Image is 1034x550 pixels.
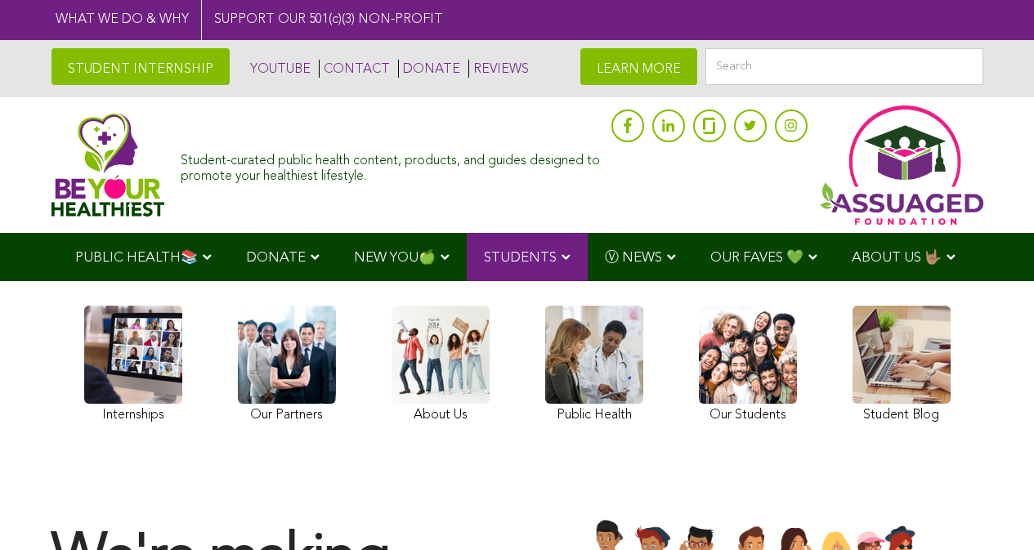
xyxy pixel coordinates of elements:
img: Assuaged App [820,105,983,225]
a: CONTACT [319,60,390,78]
a: STUDENT INTERNSHIP [51,48,230,85]
span: NEW YOU🍏 [354,251,436,265]
img: glassdoor [703,118,714,134]
span: STUDENTS [484,251,557,265]
span: DONATE [246,251,306,265]
a: YOUTUBE [246,60,311,78]
div: Student-curated public health content, products, and guides designed to promote your healthiest l... [181,145,602,185]
input: Search [705,48,983,85]
iframe: Chat Widget [952,472,1034,550]
a: LEARN MORE [580,48,697,85]
span: PUBLIC HEALTH📚 [75,251,198,265]
span: Ⓥ NEWS [605,251,662,265]
div: Navigation Menu [51,233,983,281]
a: DONATE [398,60,460,78]
img: Assuaged [51,113,165,217]
span: ABOUT US 🤟🏽 [852,251,942,265]
span: OUR FAVES 💚 [710,251,803,265]
a: REVIEWS [468,60,529,78]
